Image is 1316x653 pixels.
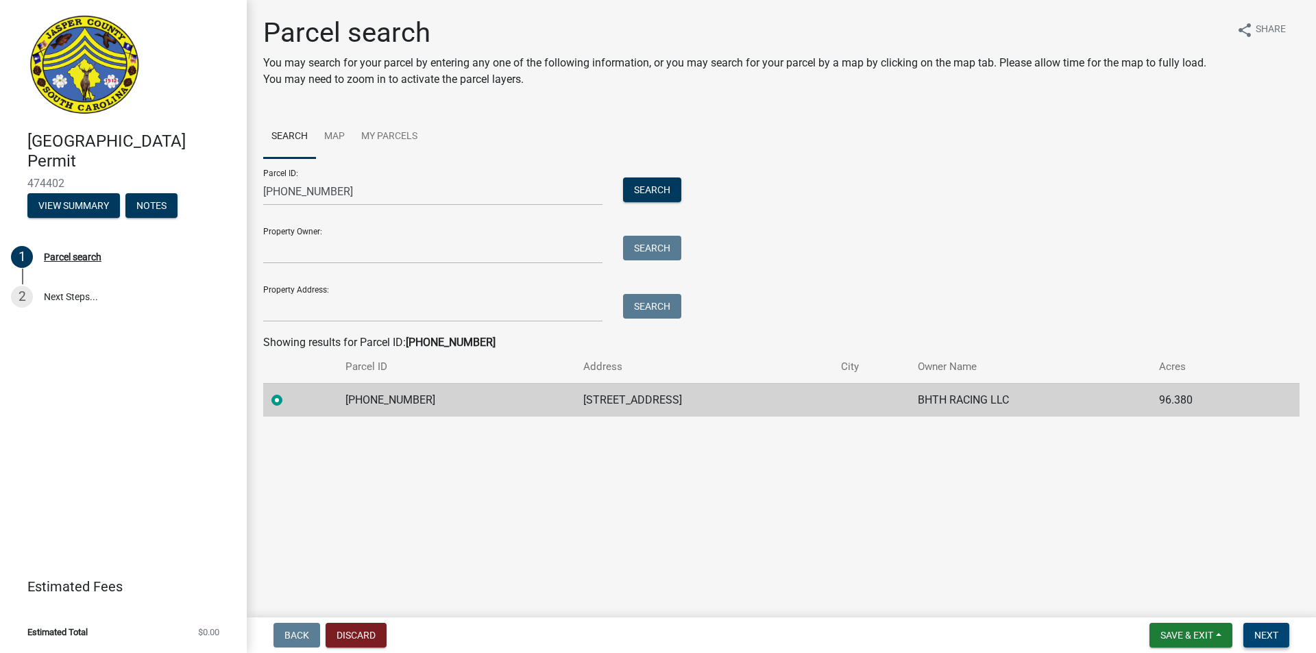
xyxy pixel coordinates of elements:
button: shareShare [1226,16,1297,43]
button: Discard [326,623,387,648]
button: Back [273,623,320,648]
td: [STREET_ADDRESS] [575,383,833,417]
wm-modal-confirm: Summary [27,201,120,212]
img: Jasper County, South Carolina [27,14,142,117]
button: Save & Exit [1149,623,1232,648]
button: View Summary [27,193,120,218]
wm-modal-confirm: Notes [125,201,178,212]
a: Search [263,115,316,159]
th: Parcel ID [337,351,575,383]
button: Search [623,236,681,260]
a: Estimated Fees [11,573,225,600]
div: Parcel search [44,252,101,262]
th: Acres [1151,351,1263,383]
td: [PHONE_NUMBER] [337,383,575,417]
span: Estimated Total [27,628,88,637]
span: Share [1256,22,1286,38]
div: 1 [11,246,33,268]
button: Notes [125,193,178,218]
i: share [1236,22,1253,38]
th: City [833,351,910,383]
div: Showing results for Parcel ID: [263,334,1300,351]
h1: Parcel search [263,16,1226,49]
h4: [GEOGRAPHIC_DATA] Permit [27,132,236,171]
th: Owner Name [910,351,1151,383]
span: $0.00 [198,628,219,637]
button: Next [1243,623,1289,648]
span: 474402 [27,177,219,190]
span: Save & Exit [1160,630,1213,641]
button: Search [623,177,681,202]
td: BHTH RACING LLC [910,383,1151,417]
p: You may search for your parcel by entering any one of the following information, or you may searc... [263,55,1226,88]
strong: [PHONE_NUMBER] [406,336,496,349]
span: Back [284,630,309,641]
a: My Parcels [353,115,426,159]
div: 2 [11,286,33,308]
button: Search [623,294,681,319]
a: Map [316,115,353,159]
td: 96.380 [1151,383,1263,417]
span: Next [1254,630,1278,641]
th: Address [575,351,833,383]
